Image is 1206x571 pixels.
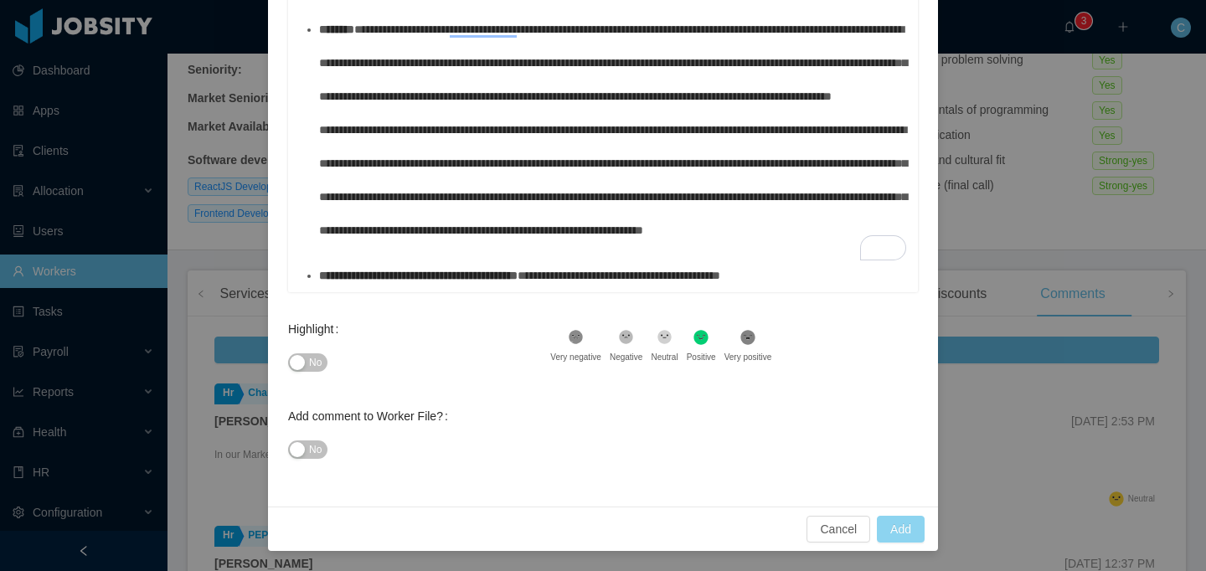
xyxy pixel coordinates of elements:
label: Highlight [288,322,345,336]
span: No [309,441,322,458]
div: Very negative [550,351,601,363]
button: Highlight [288,353,327,372]
div: Neutral [651,351,678,363]
div: Positive [687,351,716,363]
button: Add comment to Worker File? [288,440,327,459]
button: Cancel [807,516,870,543]
div: Negative [610,351,642,363]
label: Add comment to Worker File? [288,409,455,423]
div: Very positive [724,351,772,363]
span: No [309,354,322,371]
button: Add [877,516,925,543]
